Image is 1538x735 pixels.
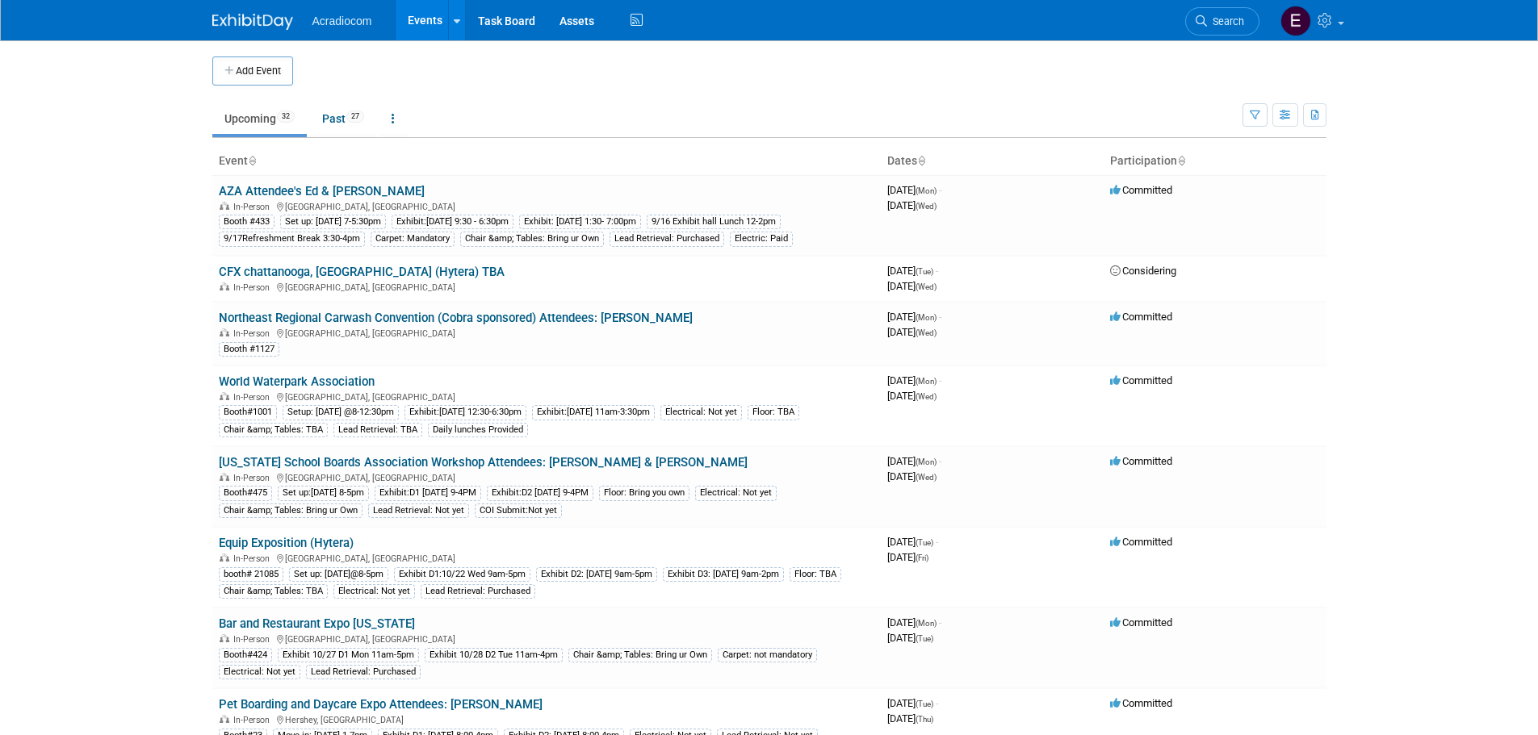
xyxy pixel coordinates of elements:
img: In-Person Event [220,328,229,336]
span: [DATE] [887,311,941,323]
div: Daily lunches Provided [428,423,528,437]
span: Committed [1110,455,1172,467]
span: [DATE] [887,616,941,629]
img: In-Person Event [220,634,229,642]
div: Floor: Bring you own [599,486,689,500]
a: Bar and Restaurant Expo [US_STATE] [219,616,415,631]
span: - [939,616,941,629]
span: In-Person [233,473,274,483]
span: - [936,536,938,548]
span: [DATE] [887,374,941,386]
div: [GEOGRAPHIC_DATA], [GEOGRAPHIC_DATA] [219,390,874,403]
div: [GEOGRAPHIC_DATA], [GEOGRAPHIC_DATA] [219,632,874,645]
button: Add Event [212,56,293,86]
div: Carpet: not mandatory [718,648,817,662]
div: Exhibit D2: [DATE] 9am-5pm [536,567,657,582]
span: (Wed) [916,392,937,401]
div: Lead Retrieval: Purchased [610,232,724,246]
span: Considering [1110,265,1176,277]
span: (Mon) [916,186,937,195]
span: Committed [1110,616,1172,629]
img: In-Person Event [220,553,229,562]
div: Chair &amp; Tables: Bring ur Own [568,648,712,662]
div: Set up: [DATE]@8-5pm [289,567,388,582]
span: - [939,455,941,467]
div: Booth#1001 [219,405,277,420]
span: (Mon) [916,619,937,628]
span: (Wed) [916,282,937,291]
div: [GEOGRAPHIC_DATA], [GEOGRAPHIC_DATA] [219,326,874,339]
div: Electrical: Not yet [660,405,742,420]
span: (Thu) [916,715,933,724]
span: In-Person [233,553,274,564]
span: - [936,697,938,709]
div: Set up:[DATE] 8-5pm [278,486,369,500]
a: AZA Attendee's Ed & [PERSON_NAME] [219,184,425,198]
img: In-Person Event [220,715,229,723]
div: Exhibit: [DATE] 1:30- 7:00pm [519,215,641,229]
span: - [939,374,941,386]
div: Chair &amp; Tables: TBA [219,423,328,437]
th: Event [212,148,881,175]
div: Exhibit D3: [DATE] 9am-2pm [663,567,784,582]
span: - [939,311,941,323]
div: Lead Retrieval: Not yet [368,503,469,518]
div: 9/16 Exhibit hall Lunch 12-2pm [647,215,781,229]
img: In-Person Event [220,282,229,290]
div: [GEOGRAPHIC_DATA], [GEOGRAPHIC_DATA] [219,199,874,212]
img: In-Person Event [220,473,229,481]
div: Exhibit:[DATE] 12:30-6:30pm [404,405,526,420]
span: (Fri) [916,553,928,562]
div: Lead Retrieval: TBA [333,423,422,437]
div: Exhibit:D2 [DATE] 9-4PM [487,486,593,500]
div: Exhibit D1:10/22 Wed 9am-5pm [394,567,530,582]
span: [DATE] [887,326,937,338]
div: Hershey, [GEOGRAPHIC_DATA] [219,712,874,725]
img: In-Person Event [220,202,229,210]
div: Electrical: Not yet [333,584,415,599]
span: (Mon) [916,377,937,386]
span: (Tue) [916,700,933,708]
span: [DATE] [887,632,933,644]
a: Equip Exposition (Hytera) [219,536,354,550]
div: Setup: [DATE] @8-12:30pm [283,405,399,420]
span: [DATE] [887,184,941,196]
div: Set up: [DATE] 7-5:30pm [280,215,386,229]
a: CFX chattanooga, [GEOGRAPHIC_DATA] (Hytera) TBA [219,265,505,279]
span: [DATE] [887,280,937,292]
div: Chair &amp; Tables: Bring ur Own [460,232,604,246]
span: 27 [346,111,364,123]
div: Chair &amp; Tables: Bring ur Own [219,503,362,518]
span: [DATE] [887,265,938,277]
div: Exhibit:D1 [DATE] 9-4PM [375,486,481,500]
div: Exhibit 10/27 D1 Mon 11am-5pm [278,648,419,662]
span: (Wed) [916,473,937,482]
div: Electric: Paid [730,232,793,246]
span: [DATE] [887,455,941,467]
span: (Tue) [916,634,933,643]
div: Floor: TBA [790,567,841,582]
span: [DATE] [887,712,933,725]
span: (Tue) [916,267,933,276]
div: Floor: TBA [748,405,799,420]
div: COI Submit:Not yet [475,503,562,518]
div: Chair &amp; Tables: TBA [219,584,328,599]
a: Search [1185,7,1259,35]
span: [DATE] [887,551,928,563]
div: booth# 21085 [219,567,283,582]
span: 32 [277,111,295,123]
span: Committed [1110,374,1172,386]
span: (Tue) [916,538,933,547]
span: Committed [1110,311,1172,323]
div: Exhibit 10/28 D2 Tue 11am-4pm [425,648,563,662]
div: Exhibit:[DATE] 11am-3:30pm [532,405,655,420]
div: Booth #1127 [219,342,279,357]
a: [US_STATE] School Boards Association Workshop Attendees: [PERSON_NAME] & [PERSON_NAME] [219,455,748,470]
span: In-Person [233,328,274,339]
img: In-Person Event [220,392,229,400]
span: Search [1207,15,1244,27]
th: Participation [1104,148,1326,175]
a: Northeast Regional Carwash Convention (Cobra sponsored) Attendees: [PERSON_NAME] [219,311,693,325]
span: In-Person [233,202,274,212]
span: [DATE] [887,536,938,548]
